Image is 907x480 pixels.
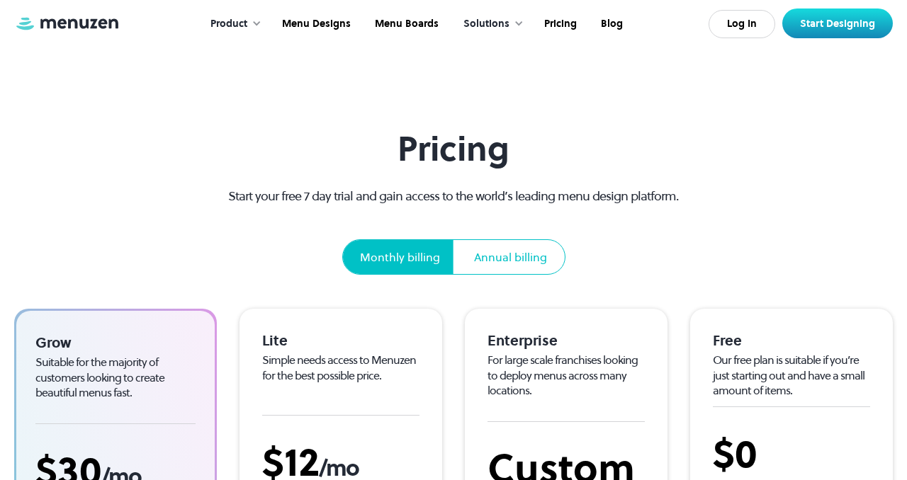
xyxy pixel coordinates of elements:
a: Menu Designs [269,2,361,46]
div: Annual billing [474,248,547,265]
div: Solutions [449,2,531,46]
a: Start Designing [782,8,893,38]
div: Enterprise [488,331,645,350]
div: Free [713,331,870,350]
a: Log In [709,10,775,38]
p: Start your free 7 day trial and gain access to the world’s leading menu design platform. [203,186,704,205]
div: Product [210,16,247,32]
div: Our free plan is suitable if you’re just starting out and have a small amount of items. [713,353,870,399]
div: Lite [262,331,419,350]
a: Pricing [531,2,587,46]
div: Solutions [463,16,509,32]
div: $0 [713,430,870,477]
div: Suitable for the majority of customers looking to create beautiful menus fast. [35,355,196,401]
h1: Pricing [203,129,704,169]
a: Menu Boards [361,2,449,46]
div: Simple needs access to Menuzen for the best possible price. [262,353,419,383]
div: Monthly billing [360,248,440,265]
div: Product [196,2,269,46]
div: Grow [35,333,196,352]
div: For large scale franchises looking to deploy menus across many locations. [488,353,645,399]
a: Blog [587,2,633,46]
